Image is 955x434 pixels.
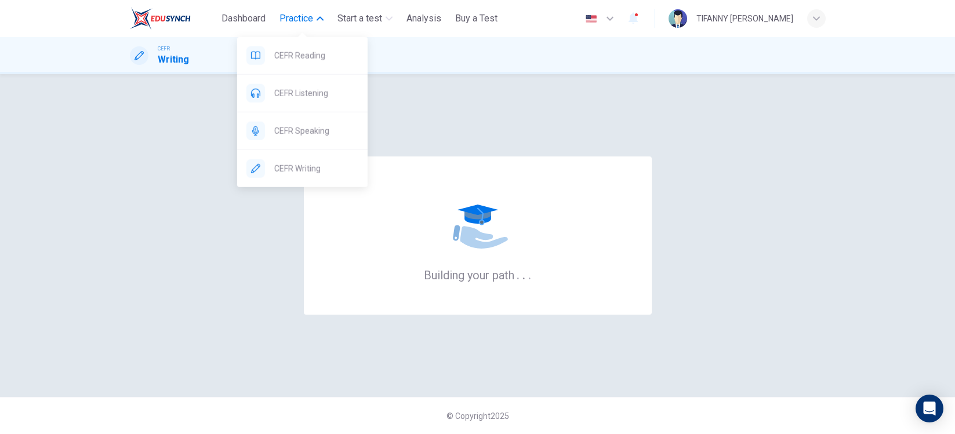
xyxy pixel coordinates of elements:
img: en [584,14,598,23]
div: CEFR Speaking [237,112,368,149]
h6: . [522,264,526,283]
div: CEFR Reading [237,37,368,74]
button: Analysis [402,8,446,29]
span: CEFR Reading [274,49,358,63]
button: Start a test [333,8,397,29]
div: CEFR Writing [237,150,368,187]
img: Profile picture [669,9,687,28]
h1: Writing [158,53,189,67]
button: Practice [275,8,328,29]
span: Analysis [406,12,441,25]
span: Practice [279,12,313,25]
button: Buy a Test [451,8,502,29]
a: ELTC logo [130,7,217,30]
span: Dashboard [221,12,266,25]
span: © Copyright 2025 [446,411,509,421]
div: TIFANNY [PERSON_NAME] [696,12,793,25]
h6: Building your path [424,267,532,282]
img: ELTC logo [130,7,191,30]
h6: . [516,264,520,283]
h6: . [528,264,532,283]
span: Start a test [337,12,382,25]
span: CEFR Listening [274,86,358,100]
span: CEFR Writing [274,162,358,176]
span: Buy a Test [455,12,498,25]
div: CEFR Listening [237,75,368,112]
span: CEFR [158,45,170,53]
button: Dashboard [217,8,270,29]
div: Open Intercom Messenger [916,395,943,422]
span: CEFR Speaking [274,124,358,138]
